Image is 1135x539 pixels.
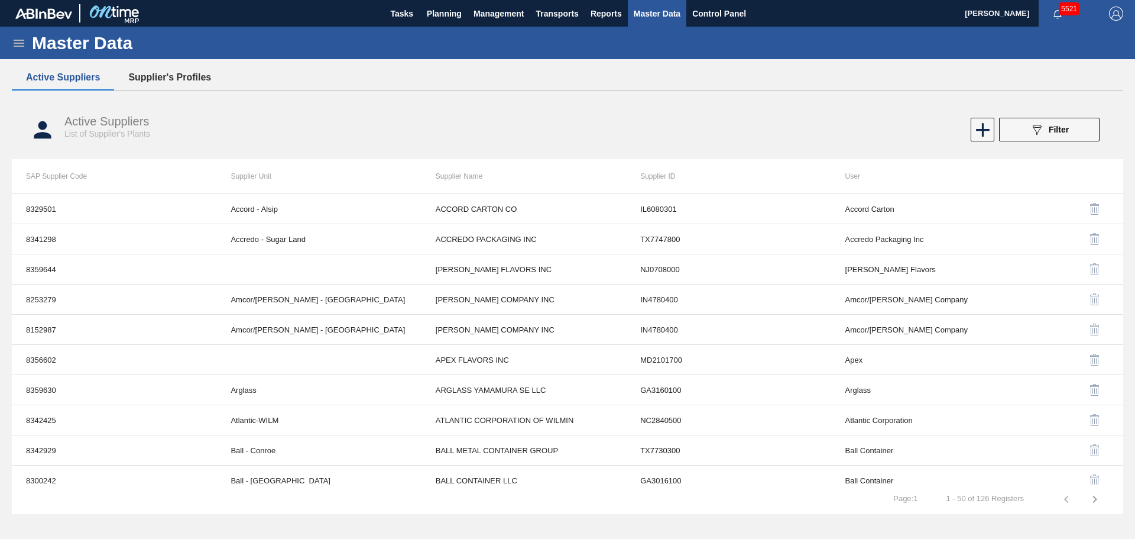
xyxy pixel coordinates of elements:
[421,285,626,315] td: [PERSON_NAME] COMPANY INC
[1050,466,1109,495] div: Disable supplier
[1039,5,1076,22] button: Notifications
[421,375,626,405] td: ARGLASS YAMAMURA SE LLC
[1050,436,1109,464] div: Disable supplier
[626,435,831,466] td: TX7730300
[831,345,1036,375] td: Apex
[1081,376,1109,404] button: delete-icon
[421,159,626,193] th: Supplier Name
[12,345,216,375] td: 8356602
[421,345,626,375] td: APEX FLAVORS INC
[993,118,1105,141] div: Filter supplier
[1081,406,1109,434] button: delete-icon
[12,285,216,315] td: 8253279
[12,466,216,496] td: 8300242
[969,118,993,141] div: New Supplier
[626,159,831,193] th: Supplier ID
[1088,292,1102,306] img: delete-icon
[216,224,421,254] td: Accredo - Sugar Land
[1050,406,1109,434] div: Disable supplier
[216,194,421,224] td: Accord - Alsip
[831,435,1036,466] td: Ball Container
[12,375,216,405] td: 8359630
[626,405,831,435] td: NC2840500
[421,254,626,285] td: [PERSON_NAME] FLAVORS INC
[421,224,626,254] td: ACCREDO PACKAGING INC
[1081,315,1109,344] button: delete-icon
[1081,346,1109,374] button: delete-icon
[421,466,626,496] td: BALL CONTAINER LLC
[831,315,1036,345] td: Amcor/[PERSON_NAME] Company
[1049,125,1069,134] span: Filter
[427,7,462,21] span: Planning
[12,405,216,435] td: 8342425
[692,7,746,21] span: Control Panel
[1088,232,1102,246] img: delete-icon
[1088,353,1102,367] img: delete-icon
[12,315,216,345] td: 8152987
[626,315,831,345] td: IN4780400
[1088,262,1102,276] img: delete-icon
[1050,376,1109,404] div: Disable supplier
[1050,225,1109,253] div: Disable supplier
[932,485,1038,504] td: 1 - 50 of 126 Registers
[1088,473,1102,488] img: delete-icon
[216,285,421,315] td: Amcor/[PERSON_NAME] - [GEOGRAPHIC_DATA]
[12,254,216,285] td: 8359644
[634,7,680,21] span: Master Data
[626,466,831,496] td: GA3016100
[421,435,626,466] td: BALL METAL CONTAINER GROUP
[831,466,1036,496] td: Ball Container
[1088,443,1102,457] img: delete-icon
[536,7,579,21] span: Transports
[389,7,415,21] span: Tasks
[216,159,421,193] th: Supplier Unit
[216,435,421,466] td: Ball - Conroe
[12,435,216,466] td: 8342929
[1081,225,1109,253] button: delete-icon
[1081,285,1109,314] button: delete-icon
[421,315,626,345] td: [PERSON_NAME] COMPANY INC
[1109,7,1123,21] img: Logout
[1081,195,1109,223] button: delete-icon
[64,129,150,138] span: List of Supplier's Plants
[12,224,216,254] td: 8341298
[626,194,831,224] td: IL6080301
[421,405,626,435] td: ATLANTIC CORPORATION OF WILMIN
[1050,285,1109,314] div: Disable supplier
[626,224,831,254] td: TX7747800
[831,375,1036,405] td: Arglass
[421,194,626,224] td: ACCORD CARTON CO
[216,405,421,435] td: Atlantic-WILM
[831,405,1036,435] td: Atlantic Corporation
[879,485,932,504] td: Page : 1
[1088,413,1102,427] img: delete-icon
[831,194,1036,224] td: Accord Carton
[831,224,1036,254] td: Accredo Packaging Inc
[1050,255,1109,283] div: Disable supplier
[64,115,149,128] span: Active Suppliers
[831,285,1036,315] td: Amcor/[PERSON_NAME] Company
[474,7,524,21] span: Management
[626,375,831,405] td: GA3160100
[12,159,216,193] th: SAP Supplier Code
[12,65,114,90] button: Active Suppliers
[591,7,622,21] span: Reports
[626,345,831,375] td: MD2101700
[1050,315,1109,344] div: Disable supplier
[831,159,1036,193] th: User
[1081,466,1109,495] button: delete-icon
[1050,346,1109,374] div: Disable supplier
[32,36,242,50] h1: Master Data
[1081,436,1109,464] button: delete-icon
[1088,322,1102,337] img: delete-icon
[1050,195,1109,223] div: Disable supplier
[1088,202,1102,216] img: delete-icon
[216,375,421,405] td: Arglass
[626,254,831,285] td: NJ0708000
[831,254,1036,285] td: [PERSON_NAME] Flavors
[216,466,421,496] td: Ball - [GEOGRAPHIC_DATA]
[15,8,72,19] img: TNhmsLtSVTkK8tSr43FrP2fwEKptu5GPRR3wAAAABJRU5ErkJggg==
[1081,255,1109,283] button: delete-icon
[1059,2,1079,15] span: 5521
[999,118,1100,141] button: Filter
